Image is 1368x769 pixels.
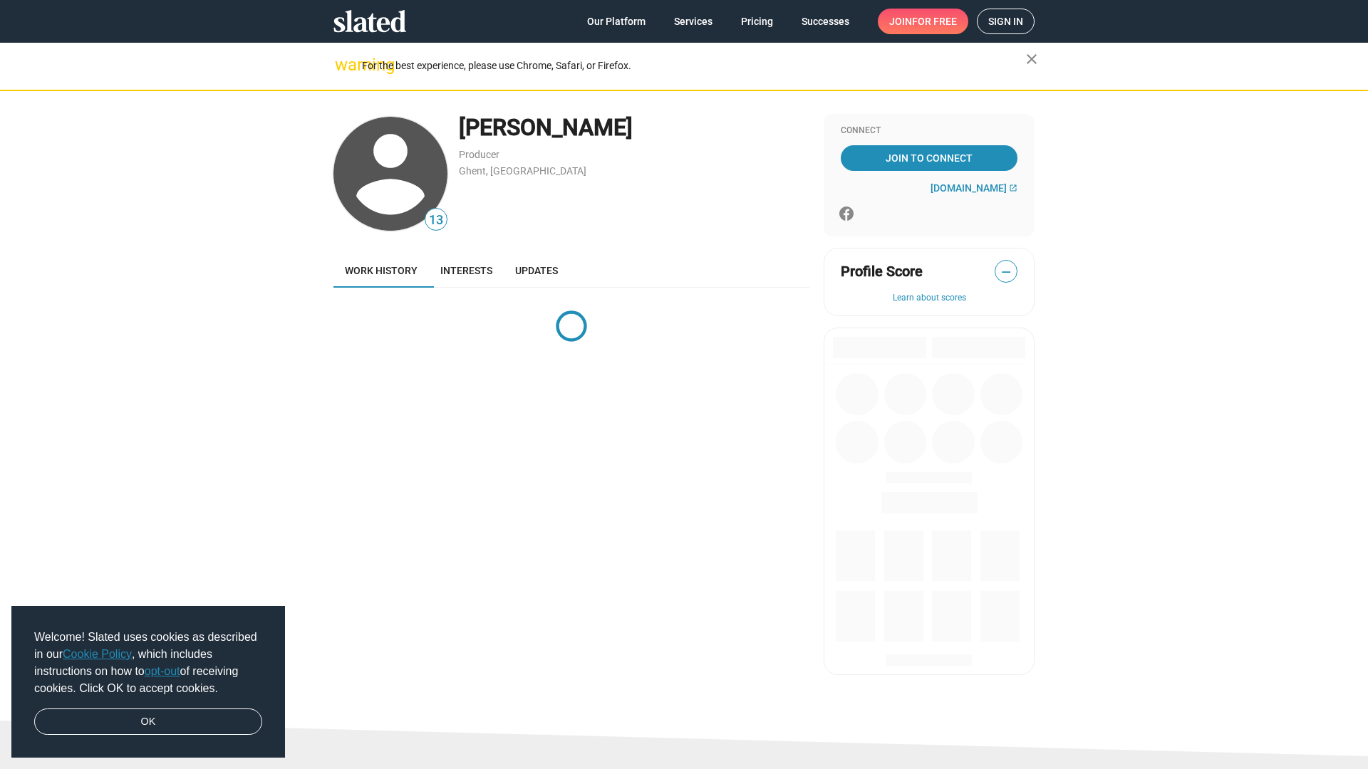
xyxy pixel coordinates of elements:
span: for free [912,9,957,34]
a: Producer [459,149,499,160]
div: [PERSON_NAME] [459,113,809,143]
a: opt-out [145,665,180,677]
a: Successes [790,9,861,34]
mat-icon: warning [335,56,352,73]
span: Services [674,9,712,34]
span: Sign in [988,9,1023,33]
span: Interests [440,265,492,276]
a: Interests [429,253,504,288]
span: Join [889,9,957,34]
mat-icon: close [1023,51,1040,68]
span: Profile Score [841,262,923,281]
div: For the best experience, please use Chrome, Safari, or Firefox. [362,56,1026,75]
a: Work history [333,253,429,288]
mat-icon: open_in_new [1009,184,1017,192]
a: [DOMAIN_NAME] [931,182,1017,194]
span: Join To Connect [844,145,1015,171]
a: Pricing [730,9,784,34]
span: Successes [802,9,849,34]
span: Work history [345,265,418,276]
a: Join To Connect [841,145,1017,171]
button: Learn about scores [841,293,1017,304]
div: cookieconsent [11,606,285,758]
span: Welcome! Slated uses cookies as described in our , which includes instructions on how to of recei... [34,629,262,697]
a: Joinfor free [878,9,968,34]
a: Our Platform [576,9,657,34]
span: Our Platform [587,9,646,34]
a: dismiss cookie message [34,708,262,736]
a: Ghent, [GEOGRAPHIC_DATA] [459,165,586,177]
span: 13 [425,211,447,230]
span: Updates [515,265,558,276]
div: Connect [841,125,1017,137]
span: Pricing [741,9,773,34]
a: Sign in [977,9,1035,34]
span: — [995,263,1017,281]
a: Cookie Policy [63,648,132,660]
a: Updates [504,253,569,288]
a: Services [663,9,724,34]
span: [DOMAIN_NAME] [931,182,1007,194]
